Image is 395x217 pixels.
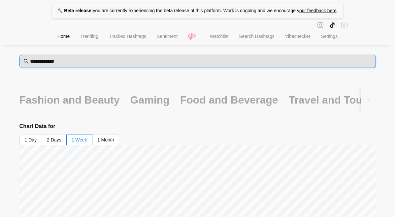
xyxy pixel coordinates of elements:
span: Tracked Hashtags [109,34,146,39]
span: Settings [321,34,338,39]
span: 1 Week [72,137,87,142]
span: 2 Days [47,137,61,142]
div: Travel and Tourism [289,93,385,107]
div: Food and Beverage [180,93,278,107]
span: Trending [80,34,98,39]
span: Home [57,34,70,39]
span: youtube [341,21,347,29]
button: ellipsis [361,88,376,112]
span: 1 Day [25,137,37,142]
strong: 🔨 Beta release: [57,8,93,13]
span: Watchlist [210,34,228,39]
div: Gaming [130,93,170,107]
div: Fashion and Beauty [19,93,120,107]
span: Search Hashtags [239,34,274,39]
p: you are currently experiencing the beta release of this platform. Work is ongoing and we encourage . [52,3,343,18]
span: ellipsis [366,98,370,102]
span: instagram [317,21,324,29]
h3: Chart Data for [19,123,376,129]
span: Sentiment [157,34,178,39]
span: 1 Month [97,137,114,142]
span: Vibechecker [285,34,311,39]
span: search [23,59,29,64]
a: your feedback here [297,8,337,13]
